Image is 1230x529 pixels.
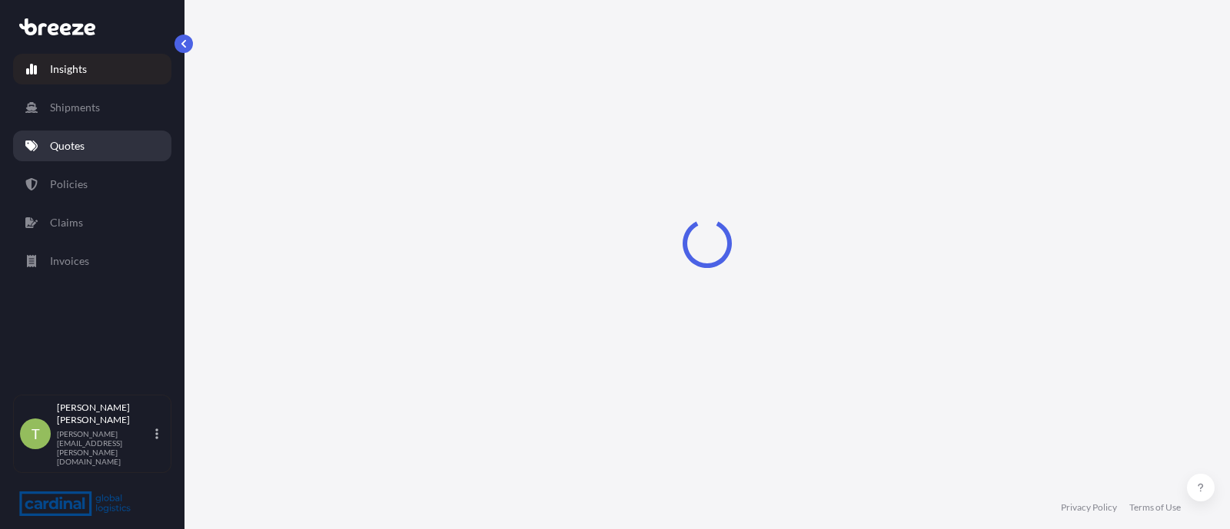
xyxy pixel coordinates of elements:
a: Quotes [13,131,171,161]
p: [PERSON_NAME] [PERSON_NAME] [57,402,152,426]
p: Invoices [50,253,89,269]
a: Shipments [13,92,171,123]
a: Invoices [13,246,171,276]
a: Privacy Policy [1061,501,1117,514]
a: Claims [13,207,171,238]
a: Terms of Use [1129,501,1181,514]
img: organization-logo [19,491,131,516]
p: Policies [50,177,88,192]
p: Insights [50,61,87,77]
p: Claims [50,215,83,230]
span: T [32,426,40,441]
p: [PERSON_NAME][EMAIL_ADDRESS][PERSON_NAME][DOMAIN_NAME] [57,429,152,466]
p: Quotes [50,138,85,154]
p: Shipments [50,100,100,115]
a: Insights [13,54,171,84]
a: Policies [13,169,171,200]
